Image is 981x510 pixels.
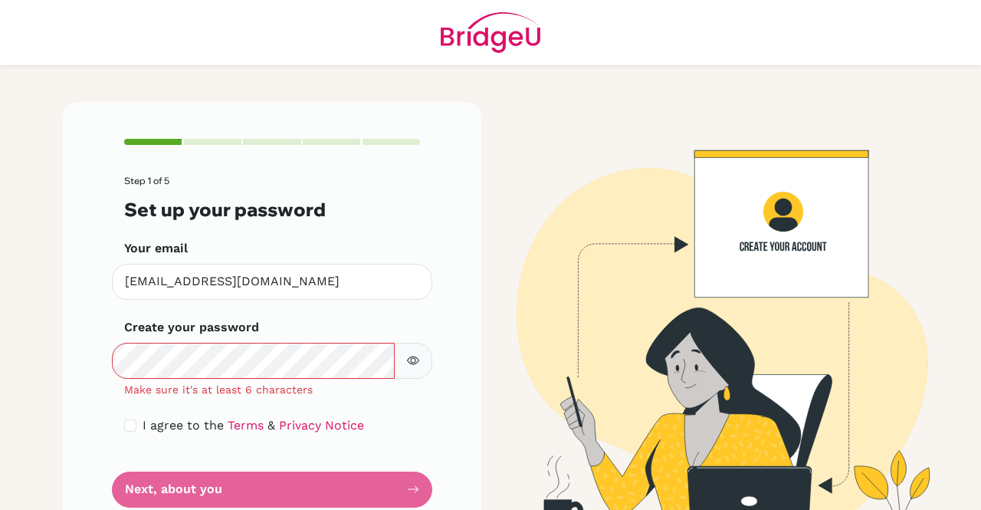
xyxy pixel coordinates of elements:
div: Make sure it's at least 6 characters [112,382,432,398]
span: & [267,418,275,433]
span: I agree to the [143,418,224,433]
span: Step 1 of 5 [124,175,169,186]
input: Insert your email* [112,264,432,300]
label: Create your password [124,318,259,337]
a: Privacy Notice [279,418,364,433]
h3: Set up your password [124,199,420,221]
label: Your email [124,239,188,258]
a: Terms [228,418,264,433]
